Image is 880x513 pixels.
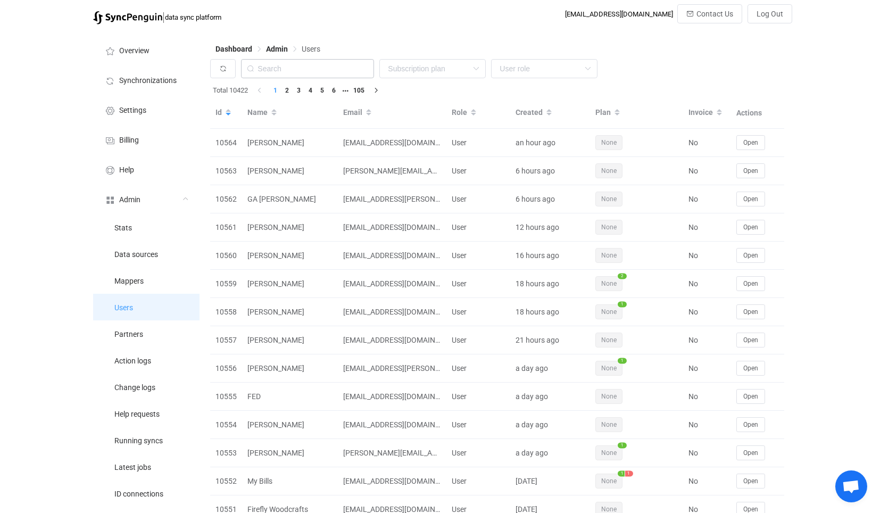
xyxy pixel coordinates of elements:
[93,11,162,24] img: syncpenguin.svg
[119,196,140,204] span: Admin
[114,437,163,445] span: Running syncs
[114,384,155,392] span: Change logs
[93,320,200,347] a: Partners
[114,277,144,286] span: Mappers
[316,85,328,96] li: 5
[379,59,486,78] input: Subscription plan
[269,85,281,96] li: 1
[93,65,200,95] a: Synchronizations
[757,10,783,18] span: Log Out
[114,330,143,339] span: Partners
[114,464,151,472] span: Latest jobs
[93,214,200,241] a: Stats
[119,136,139,145] span: Billing
[351,85,367,96] li: 105
[119,47,150,55] span: Overview
[302,45,320,53] span: Users
[93,453,200,480] a: Latest jobs
[293,85,304,96] li: 3
[835,470,867,502] div: Open chat
[304,85,316,96] li: 4
[241,59,374,78] input: Search
[114,304,133,312] span: Users
[114,490,163,499] span: ID connections
[93,267,200,294] a: Mappers
[93,427,200,453] a: Running syncs
[328,85,339,96] li: 6
[677,4,742,23] button: Contact Us
[93,125,200,154] a: Billing
[119,166,134,175] span: Help
[93,154,200,184] a: Help
[165,13,221,21] span: data sync platform
[93,241,200,267] a: Data sources
[696,10,733,18] span: Contact Us
[93,374,200,400] a: Change logs
[119,106,146,115] span: Settings
[114,357,151,366] span: Action logs
[565,10,673,18] div: [EMAIL_ADDRESS][DOMAIN_NAME]
[114,251,158,259] span: Data sources
[491,59,597,78] input: User role
[215,45,252,53] span: Dashboard
[213,85,248,96] span: Total 10422
[93,480,200,507] a: ID connections
[93,400,200,427] a: Help requests
[93,95,200,125] a: Settings
[93,10,221,24] a: |data sync platform
[748,4,792,23] button: Log Out
[93,294,200,320] a: Users
[162,10,165,24] span: |
[281,85,293,96] li: 2
[114,410,160,419] span: Help requests
[114,224,132,233] span: Stats
[119,77,177,85] span: Synchronizations
[93,347,200,374] a: Action logs
[93,35,200,65] a: Overview
[215,45,320,53] div: Breadcrumb
[266,45,288,53] span: Admin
